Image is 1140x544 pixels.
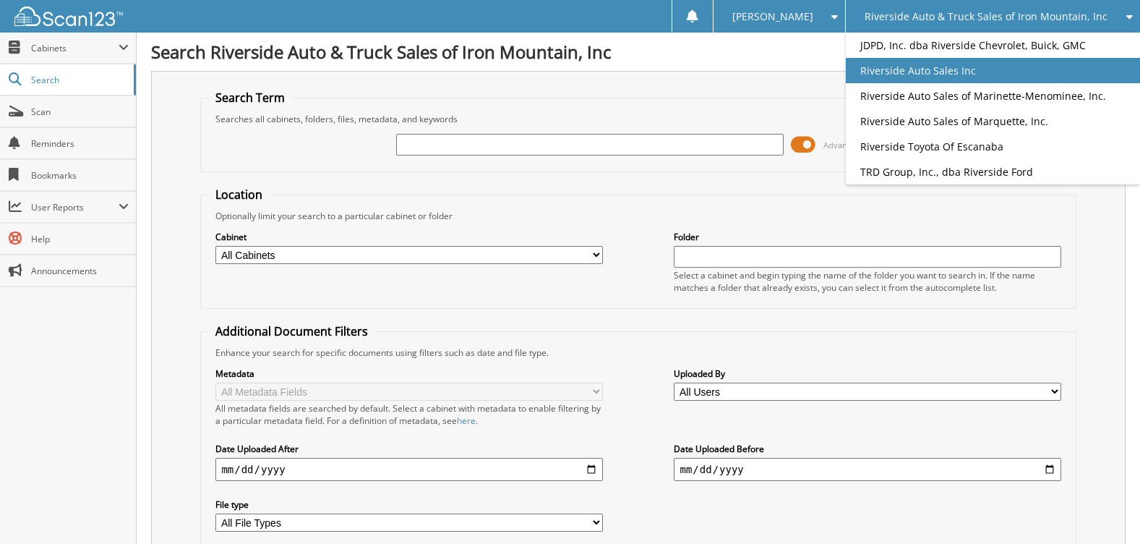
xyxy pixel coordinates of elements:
[674,269,1060,294] div: Select a cabinet and begin typing the name of the folder you want to search in. If the name match...
[215,402,602,427] div: All metadata fields are searched by default. Select a cabinet with metadata to enable filtering b...
[208,187,270,203] legend: Location
[151,40,1126,64] h1: Search Riverside Auto & Truck Sales of Iron Mountain, Inc
[846,58,1140,83] a: Riverside Auto Sales Inc
[208,210,1068,222] div: Optionally limit your search to a particular cabinet or folder
[846,83,1140,109] a: Riverside Auto Sales of Marinette-Menominee, Inc.
[823,140,888,150] span: Advanced Search
[674,367,1060,380] label: Uploaded By
[208,347,1068,359] div: Enhance your search for specific documents using filters such as date and file type.
[846,134,1140,159] a: Riverside Toyota Of Escanaba
[31,201,119,213] span: User Reports
[215,231,602,243] label: Cabinet
[846,159,1140,184] a: TRD Group, Inc., dba Riverside Ford
[14,7,123,26] img: scan123-logo-white.svg
[674,231,1060,243] label: Folder
[31,137,129,150] span: Reminders
[31,42,119,54] span: Cabinets
[674,458,1060,481] input: end
[31,169,129,182] span: Bookmarks
[208,90,292,106] legend: Search Term
[31,265,129,277] span: Announcements
[215,443,602,455] label: Date Uploaded After
[865,12,1107,21] span: Riverside Auto & Truck Sales of Iron Mountain, Inc
[31,233,129,245] span: Help
[215,498,602,511] label: File type
[215,458,602,481] input: start
[732,12,813,21] span: [PERSON_NAME]
[31,74,127,86] span: Search
[846,33,1140,58] a: JDPD, Inc. dba Riverside Chevrolet, Buick, GMC
[208,113,1068,125] div: Searches all cabinets, folders, files, metadata, and keywords
[215,367,602,380] label: Metadata
[674,443,1060,455] label: Date Uploaded Before
[457,415,476,427] a: here
[846,109,1140,134] a: Riverside Auto Sales of Marquette, Inc.
[208,323,375,339] legend: Additional Document Filters
[31,106,129,118] span: Scan
[1068,475,1140,544] iframe: Chat Widget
